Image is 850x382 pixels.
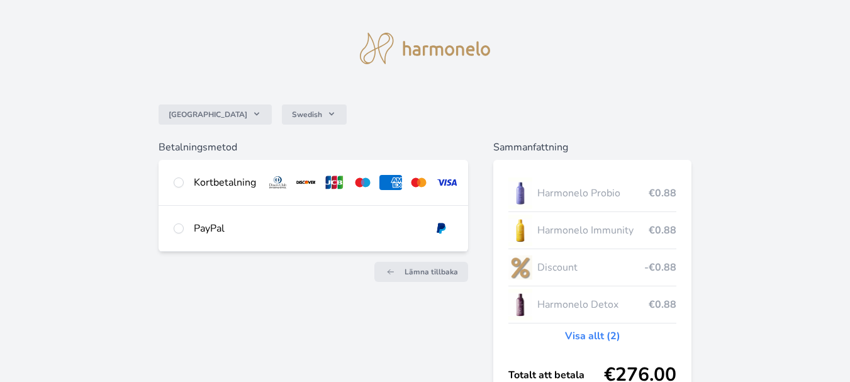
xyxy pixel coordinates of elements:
[493,140,691,155] h6: Sammanfattning
[159,104,272,125] button: [GEOGRAPHIC_DATA]
[351,175,374,190] img: maestro.svg
[537,186,649,201] span: Harmonelo Probio
[537,260,644,275] span: Discount
[508,252,532,283] img: discount-lo.png
[360,33,491,64] img: logo.svg
[159,140,468,155] h6: Betalningsmetod
[649,223,676,238] span: €0.88
[508,289,532,320] img: DETOX_se_stinem_x-lo.jpg
[292,110,322,120] span: Swedish
[294,175,318,190] img: discover.svg
[508,215,532,246] img: IMMUNITY_se_stinem_x-lo.jpg
[649,186,676,201] span: €0.88
[194,175,256,190] div: Kortbetalning
[379,175,403,190] img: amex.svg
[169,110,247,120] span: [GEOGRAPHIC_DATA]
[266,175,289,190] img: diners.svg
[282,104,347,125] button: Swedish
[405,267,458,277] span: Lämna tillbaka
[537,223,649,238] span: Harmonelo Immunity
[407,175,430,190] img: mc.svg
[323,175,346,190] img: jcb.svg
[508,177,532,209] img: CLEAN_PROBIO_se_stinem_x-lo.jpg
[537,297,649,312] span: Harmonelo Detox
[649,297,676,312] span: €0.88
[194,221,420,236] div: PayPal
[565,329,620,344] a: Visa allt (2)
[644,260,676,275] span: -€0.88
[435,175,459,190] img: visa.svg
[374,262,468,282] a: Lämna tillbaka
[430,221,453,236] img: paypal.svg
